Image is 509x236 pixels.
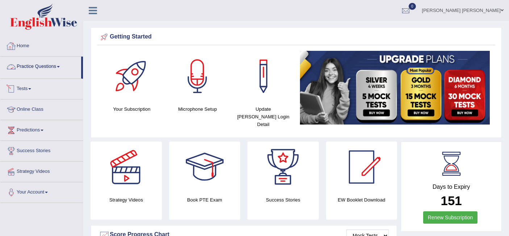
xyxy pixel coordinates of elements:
h4: Book PTE Exam [169,196,241,204]
a: Tests [0,79,83,97]
a: Practice Questions [0,57,81,75]
a: Success Stories [0,141,83,159]
a: Home [0,36,83,54]
img: small5.jpg [300,51,490,125]
h4: Days to Expiry [409,184,493,190]
a: Strategy Videos [0,162,83,180]
h4: Success Stories [247,196,319,204]
h4: EW Booklet Download [326,196,397,204]
h4: Microphone Setup [168,105,227,113]
div: Getting Started [99,32,493,42]
a: Online Class [0,99,83,118]
span: 0 [409,3,416,10]
h4: Strategy Videos [91,196,162,204]
h4: Update [PERSON_NAME] Login Detail [234,105,293,128]
a: Renew Subscription [423,211,478,224]
h4: Your Subscription [103,105,161,113]
a: Predictions [0,120,83,138]
b: 151 [441,194,462,208]
a: Your Account [0,182,83,200]
a: Speaking Practice [13,77,81,90]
